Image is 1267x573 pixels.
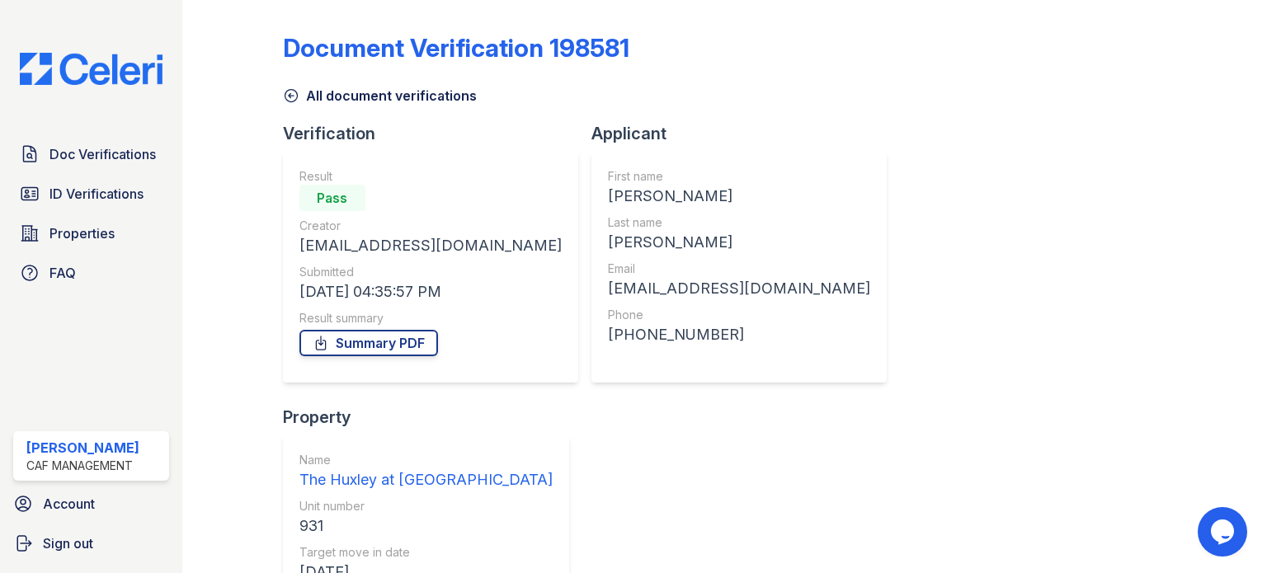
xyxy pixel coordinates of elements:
[43,494,95,514] span: Account
[299,468,553,491] div: The Huxley at [GEOGRAPHIC_DATA]
[13,217,169,250] a: Properties
[13,138,169,171] a: Doc Verifications
[7,53,176,85] img: CE_Logo_Blue-a8612792a0a2168367f1c8372b55b34899dd931a85d93a1a3d3e32e68fde9ad4.png
[13,256,169,289] a: FAQ
[608,231,870,254] div: [PERSON_NAME]
[299,452,553,468] div: Name
[591,122,900,145] div: Applicant
[299,264,562,280] div: Submitted
[608,185,870,208] div: [PERSON_NAME]
[608,261,870,277] div: Email
[49,223,115,243] span: Properties
[608,214,870,231] div: Last name
[26,458,139,474] div: CAF Management
[49,144,156,164] span: Doc Verifications
[608,168,870,185] div: First name
[299,514,553,538] div: 931
[13,177,169,210] a: ID Verifications
[283,122,591,145] div: Verification
[608,323,870,346] div: [PHONE_NUMBER]
[299,234,562,257] div: [EMAIL_ADDRESS][DOMAIN_NAME]
[283,406,582,429] div: Property
[299,185,365,211] div: Pass
[43,533,93,553] span: Sign out
[299,310,562,326] div: Result summary
[26,438,139,458] div: [PERSON_NAME]
[299,168,562,185] div: Result
[299,330,438,356] a: Summary PDF
[299,280,562,303] div: [DATE] 04:35:57 PM
[49,184,144,204] span: ID Verifications
[283,86,477,106] a: All document verifications
[608,307,870,323] div: Phone
[283,33,629,63] div: Document Verification 198581
[299,544,553,561] div: Target move in date
[1198,507,1251,557] iframe: chat widget
[49,263,76,283] span: FAQ
[7,487,176,520] a: Account
[299,452,553,491] a: Name The Huxley at [GEOGRAPHIC_DATA]
[299,218,562,234] div: Creator
[7,527,176,560] a: Sign out
[608,277,870,300] div: [EMAIL_ADDRESS][DOMAIN_NAME]
[299,498,553,514] div: Unit number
